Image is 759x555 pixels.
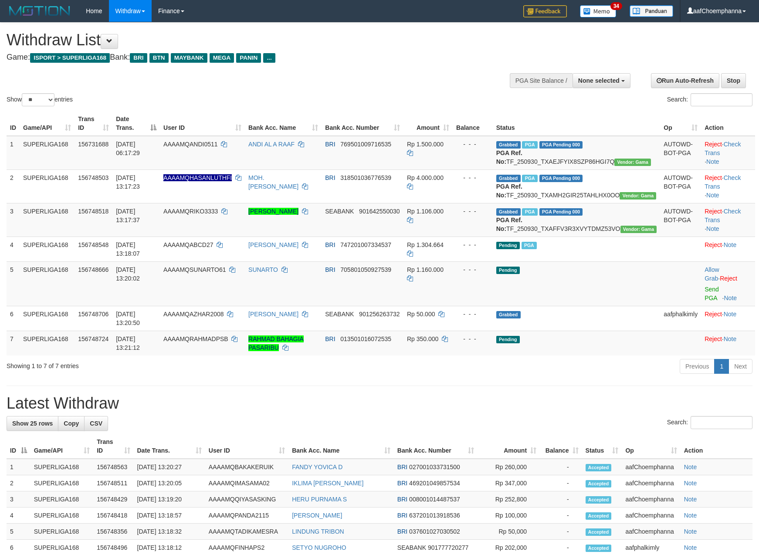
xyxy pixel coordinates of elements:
[586,464,612,471] span: Accepted
[75,111,112,136] th: Trans ID: activate to sort column ascending
[691,93,752,106] input: Search:
[248,208,298,215] a: [PERSON_NAME]
[540,434,582,459] th: Balance: activate to sort column ascending
[78,208,108,215] span: 156748518
[78,241,108,248] span: 156748548
[205,475,288,491] td: AAAAMQIMASAMA02
[340,141,391,148] span: Copy 769501009716535 to clipboard
[540,491,582,508] td: -
[116,335,140,351] span: [DATE] 13:21:12
[701,111,755,136] th: Action
[248,311,298,318] a: [PERSON_NAME]
[622,475,680,491] td: aafChoemphanna
[540,459,582,475] td: -
[493,136,661,170] td: TF_250930_TXAEJFYIX8SZP86HGI7Q
[325,266,335,273] span: BRI
[660,306,701,331] td: aafphalkimly
[248,335,304,351] a: RAHMAD BAHAGIA PASARIBU
[684,544,697,551] a: Note
[7,508,30,524] td: 4
[580,5,617,17] img: Button%20Memo.svg
[522,141,537,149] span: Marked by aafromsomean
[493,111,661,136] th: Status
[724,335,737,342] a: Note
[456,335,489,343] div: - - -
[116,141,140,156] span: [DATE] 06:17:29
[359,311,400,318] span: Copy 901256263732 to clipboard
[163,208,218,215] span: AAAAMQRIKO3333
[705,208,741,223] a: Check Trans
[163,174,232,181] span: Nama rekening ada tanda titik/strip, harap diedit
[248,241,298,248] a: [PERSON_NAME]
[622,524,680,540] td: aafChoemphanna
[248,141,295,148] a: ANDI AL A RAAF
[93,475,133,491] td: 156748511
[7,93,73,106] label: Show entries
[409,512,460,519] span: Copy 637201013918536 to clipboard
[456,140,489,149] div: - - -
[116,266,140,282] span: [DATE] 13:20:02
[586,496,612,504] span: Accepted
[586,545,612,552] span: Accepted
[292,528,344,535] a: LINDUNG TRIBON
[705,208,722,215] a: Reject
[64,420,79,427] span: Copy
[478,491,540,508] td: Rp 252,800
[7,416,58,431] a: Show 25 rows
[701,261,755,306] td: ·
[134,434,205,459] th: Date Trans.: activate to sort column ascending
[20,136,75,170] td: SUPERLIGA168
[7,358,310,370] div: Showing 1 to 7 of 7 entries
[586,480,612,487] span: Accepted
[724,311,737,318] a: Note
[112,111,160,136] th: Date Trans.: activate to sort column descending
[325,311,354,318] span: SEABANK
[706,158,719,165] a: Note
[705,335,722,342] a: Reject
[116,208,140,223] span: [DATE] 13:17:37
[78,266,108,273] span: 156748666
[134,491,205,508] td: [DATE] 13:19:20
[205,508,288,524] td: AAAAMQPANDA2115
[478,434,540,459] th: Amount: activate to sort column ascending
[205,459,288,475] td: AAAAMQBAKAKERUIK
[478,524,540,540] td: Rp 50,000
[245,111,322,136] th: Bank Acc. Name: activate to sort column ascending
[7,111,20,136] th: ID
[84,416,108,431] a: CSV
[409,496,460,503] span: Copy 008001014487537 to clipboard
[496,183,522,199] b: PGA Ref. No:
[7,459,30,475] td: 1
[660,111,701,136] th: Op: activate to sort column ascending
[325,141,335,148] span: BRI
[539,175,583,182] span: PGA Pending
[496,149,522,165] b: PGA Ref. No:
[522,208,537,216] span: Marked by aafsengchandara
[236,53,261,63] span: PANIN
[540,475,582,491] td: -
[397,480,407,487] span: BRI
[493,203,661,237] td: TF_250930_TXAFFV3R3XVYTDMZ53VO
[586,528,612,536] span: Accepted
[522,175,537,182] span: Marked by aafsengchandara
[701,306,755,331] td: ·
[539,208,583,216] span: PGA Pending
[205,491,288,508] td: AAAAMQQIYASASKING
[210,53,234,63] span: MEGA
[134,459,205,475] td: [DATE] 13:20:27
[30,475,93,491] td: SUPERLIGA168
[622,434,680,459] th: Op: activate to sort column ascending
[578,77,620,84] span: None selected
[7,237,20,261] td: 4
[540,508,582,524] td: -
[20,237,75,261] td: SUPERLIGA168
[163,241,213,248] span: AAAAMQABCD27
[496,208,521,216] span: Grabbed
[130,53,147,63] span: BRI
[667,416,752,429] label: Search:
[705,286,719,301] a: Send PGA
[622,491,680,508] td: aafChoemphanna
[582,434,622,459] th: Status: activate to sort column ascending
[205,524,288,540] td: AAAAMQTADIKAMESRA
[701,136,755,170] td: · ·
